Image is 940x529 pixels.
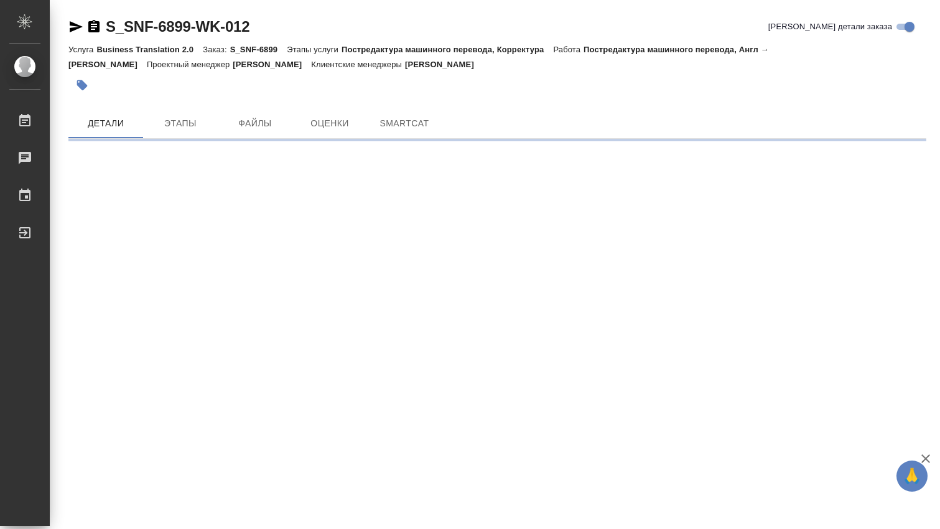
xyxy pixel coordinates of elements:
[96,45,203,54] p: Business Translation 2.0
[68,72,96,99] button: Добавить тэг
[405,60,483,69] p: [PERSON_NAME]
[76,116,136,131] span: Детали
[86,19,101,34] button: Скопировать ссылку
[553,45,584,54] p: Работа
[768,21,892,33] span: [PERSON_NAME] детали заказа
[233,60,311,69] p: [PERSON_NAME]
[68,19,83,34] button: Скопировать ссылку для ЯМессенджера
[230,45,287,54] p: S_SNF-6899
[342,45,553,54] p: Постредактура машинного перевода, Корректура
[287,45,342,54] p: Этапы услуги
[68,45,96,54] p: Услуга
[106,18,249,35] a: S_SNF-6899-WK-012
[203,45,230,54] p: Заказ:
[151,116,210,131] span: Этапы
[896,461,928,492] button: 🙏
[375,116,434,131] span: SmartCat
[300,116,360,131] span: Оценки
[901,463,923,489] span: 🙏
[311,60,405,69] p: Клиентские менеджеры
[225,116,285,131] span: Файлы
[147,60,233,69] p: Проектный менеджер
